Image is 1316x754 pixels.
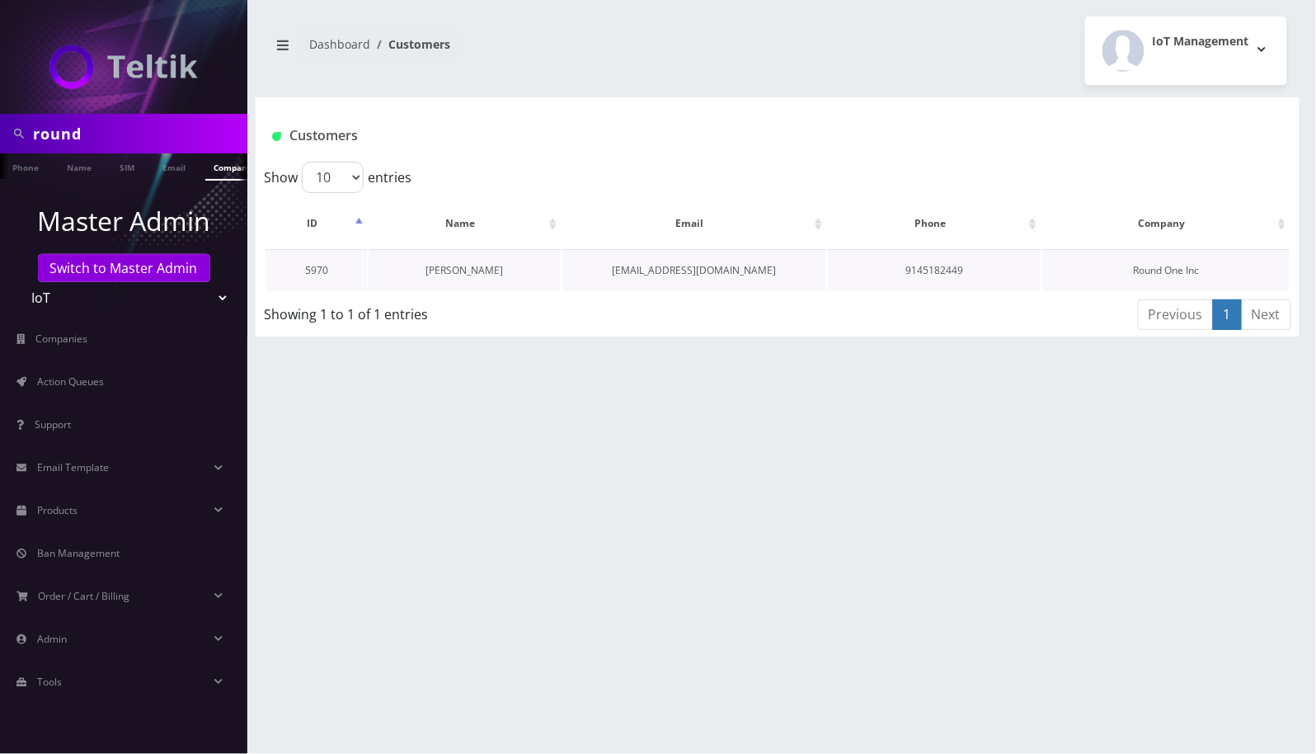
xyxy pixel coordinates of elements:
td: Round One Inc [1042,249,1290,291]
th: Company: activate to sort column ascending [1042,200,1290,247]
span: Products [37,503,78,517]
a: Phone [4,153,47,179]
a: Previous [1138,299,1214,330]
img: IoT [49,45,198,89]
label: Show entries [264,162,411,193]
th: Email: activate to sort column ascending [562,200,826,247]
th: Name: activate to sort column ascending [369,200,560,247]
nav: breadcrumb [268,27,765,74]
td: 9145182449 [828,249,1041,291]
span: Order / Cart / Billing [39,589,130,603]
span: Support [35,417,71,431]
li: Customers [370,35,450,53]
td: [EMAIL_ADDRESS][DOMAIN_NAME] [562,249,826,291]
a: Dashboard [309,36,370,52]
a: 1 [1213,299,1242,330]
h2: IoT Management [1153,35,1249,49]
a: [PERSON_NAME] [426,263,504,277]
a: Email [154,153,194,179]
a: Company [205,153,261,181]
div: Showing 1 to 1 of 1 entries [264,298,679,324]
a: Next [1241,299,1291,330]
span: Companies [36,332,88,346]
input: Search in Company [33,118,243,149]
span: Action Queues [37,375,104,389]
a: Name [59,153,100,179]
span: Tools [37,675,62,689]
select: Showentries [302,162,364,193]
span: Admin [37,632,67,646]
h1: Customers [272,128,1111,144]
span: Email Template [37,460,109,474]
button: IoT Management [1085,16,1287,85]
a: Switch to Master Admin [38,254,210,282]
td: 5970 [266,249,367,291]
th: ID: activate to sort column descending [266,200,367,247]
th: Phone: activate to sort column ascending [828,200,1041,247]
span: Ban Management [37,546,120,560]
a: SIM [111,153,143,179]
